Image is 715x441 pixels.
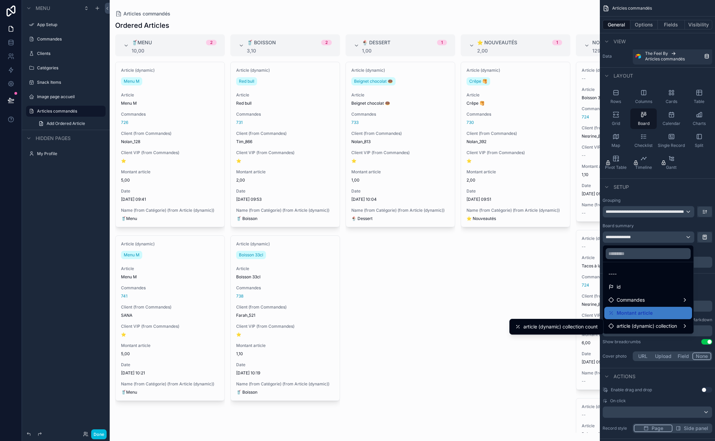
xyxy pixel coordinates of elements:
[351,139,449,144] span: Nolan_813
[121,169,219,175] span: Montant article
[121,120,128,125] span: 726
[236,241,334,247] span: Article (dynamic)
[582,144,680,150] span: Client VIP (from Commandes)
[351,197,449,202] span: [DATE] 10:04
[236,332,334,337] span: ⭐️
[582,244,586,249] span: --
[236,381,334,387] span: Name (from Catégorie) (from Article (dynamic))
[236,274,334,280] span: Boisson 33cl
[351,131,449,136] span: Client (from Commandes)
[608,270,617,278] span: ----
[351,77,396,85] a: Beignet chocolat 🍩
[582,183,680,188] span: Date
[236,266,334,271] span: Article
[236,131,334,136] span: Client (from Commandes)
[132,48,217,54] div: 10,00
[469,79,487,84] span: Crêpe 🥞
[236,343,334,348] span: Montant article
[121,139,219,144] span: Nolan_128
[121,362,219,368] span: Date
[121,343,219,348] span: Montant article
[236,169,334,175] span: Montant article
[236,68,334,73] span: Article (dynamic)
[346,62,455,227] a: Article (dynamic)Beignet chocolat 🍩ArticleBeignet chocolat 🍩Commandes733Client (from Commandes)No...
[351,120,359,125] span: 733
[582,114,589,120] a: 724
[582,313,680,318] span: Client VIP (from Commandes)
[121,332,219,337] span: ⭐️
[582,125,680,131] span: Client (from Commandes)
[236,139,334,144] span: Tim_866
[239,79,254,84] span: Red bull
[576,62,686,222] a: Article (dynamic)--ArticleBoisson 33clCommandes724Client (from Commandes)Nesrine_844Client VIP (f...
[582,255,680,260] span: Article
[121,274,219,280] span: Menu M
[617,296,645,304] span: Commandes
[477,39,517,46] span: ⭐️ Nouveautés
[466,197,565,202] span: [DATE] 09:51
[121,131,219,136] span: Client (from Commandes)
[582,76,586,81] span: --
[121,101,219,106] span: Menu M
[230,62,340,227] a: Article (dynamic)Red bullArticleRed bullCommandes731Client (from Commandes)Tim_866Client VIP (fro...
[582,87,680,92] span: Article
[351,112,449,117] span: Commandes
[236,216,334,221] span: 🥤 Boisson
[236,285,334,291] span: Commandes
[115,235,225,401] a: Article (dynamic)Menu MArticleMenu MCommandes741Client (from Commandes)SANAClient VIP (from Comma...
[441,40,443,45] div: 1
[236,370,334,376] span: [DATE] 10:19
[582,302,680,307] span: Nesrine_844
[121,324,219,329] span: Client VIP (from Commandes)
[121,285,219,291] span: Commandes
[121,177,219,183] span: 5,00
[351,68,449,73] span: Article (dynamic)
[236,197,334,202] span: [DATE] 09:53
[230,235,340,401] a: Article (dynamic)Boisson 33clArticleBoisson 33clCommandes738Client (from Commandes)Farah_521Clien...
[582,282,589,288] span: 724
[236,293,243,299] a: 738
[466,169,565,175] span: Montant article
[115,62,225,227] a: Article (dynamic)Menu MArticleMenu MCommandes726Client (from Commandes)Nolan_128Client VIP (from ...
[236,120,243,125] a: 731
[351,188,449,194] span: Date
[247,48,332,54] div: 3,10
[582,340,680,346] span: 6,00
[121,112,219,117] span: Commandes
[351,177,449,183] span: 1,00
[466,120,474,125] span: 730
[582,431,680,437] span: Boisson 33cl
[236,188,334,194] span: Date
[351,92,449,98] span: Article
[466,139,565,144] span: Nolan_392
[582,293,680,299] span: Client (from Commandes)
[236,362,334,368] span: Date
[466,68,565,73] span: Article (dynamic)
[236,77,257,85] a: Red bull
[121,381,219,387] span: Name (from Catégorie) (from Article (dynamic))
[582,332,680,337] span: Montant article
[236,208,334,213] span: Name (from Catégorie) (from Article (dynamic))
[582,404,680,409] span: Article (dynamic)
[121,293,128,299] a: 741
[121,266,219,271] span: Article
[582,412,586,418] span: --
[121,370,219,376] span: [DATE] 10:21
[582,359,680,365] span: [DATE] 09:33
[466,208,565,213] span: Name (from Catégorie) (from Article (dynamic))
[121,150,219,155] span: Client VIP (from Commandes)
[239,252,263,258] span: Boisson 33cl
[121,197,219,202] span: [DATE] 09:41
[582,370,680,376] span: Name (from Catégorie) (from Article (dynamic))
[121,158,219,164] span: ⭐️
[121,304,219,310] span: Client (from Commandes)
[123,10,170,17] span: Articles commandés
[351,216,449,221] span: 🍨 Dessert
[582,134,680,139] span: Nesrine_844
[351,208,449,213] span: Name (from Catégorie) (from Article (dynamic))
[115,21,169,30] h1: Ordered Articles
